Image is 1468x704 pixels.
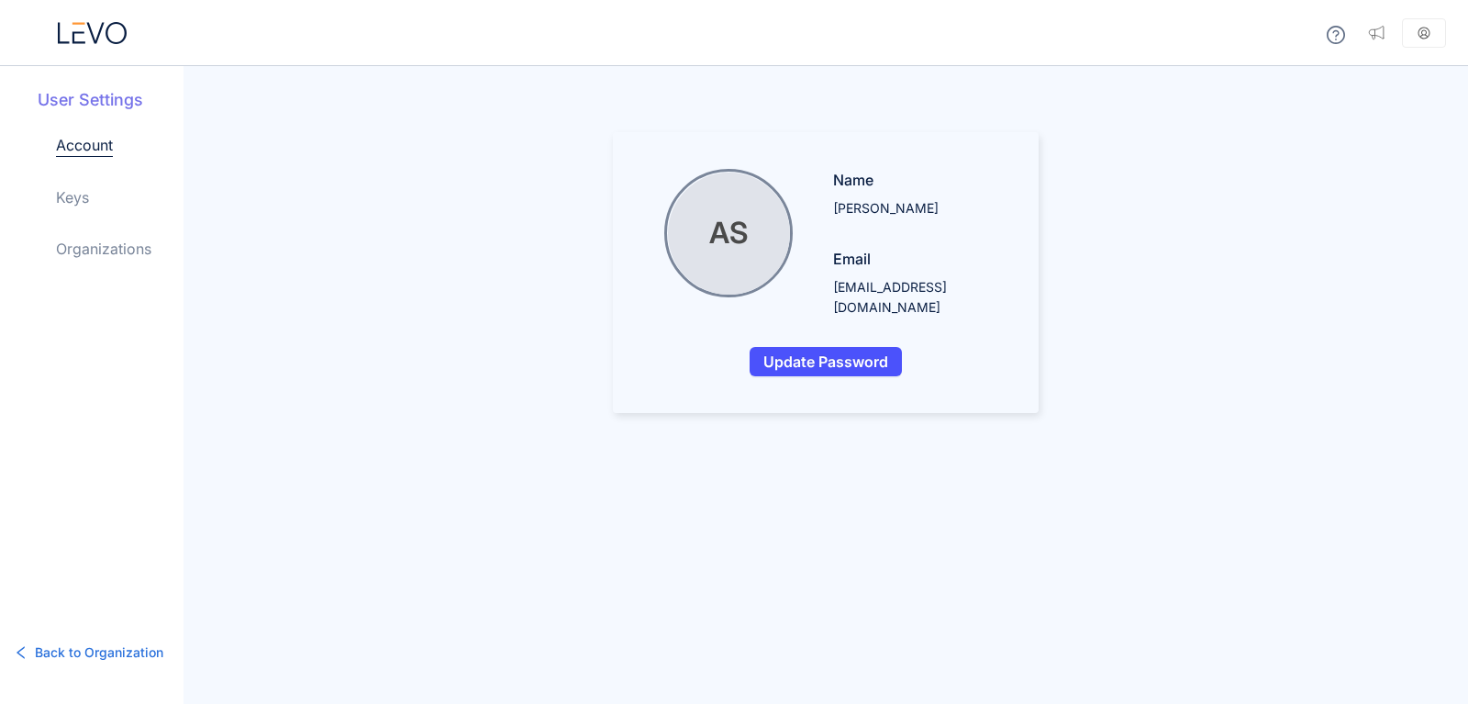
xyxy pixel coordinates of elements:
span: Update Password [763,353,888,370]
a: Keys [56,186,89,208]
p: Email [833,248,1002,270]
a: Organizations [56,238,151,260]
div: AS [668,173,790,295]
h5: User Settings [38,88,183,112]
p: [PERSON_NAME] [833,198,1002,218]
span: Back to Organization [35,643,163,663]
button: Update Password [750,347,902,376]
p: Name [833,169,1002,191]
a: Account [56,134,113,157]
p: [EMAIL_ADDRESS][DOMAIN_NAME] [833,277,1002,318]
